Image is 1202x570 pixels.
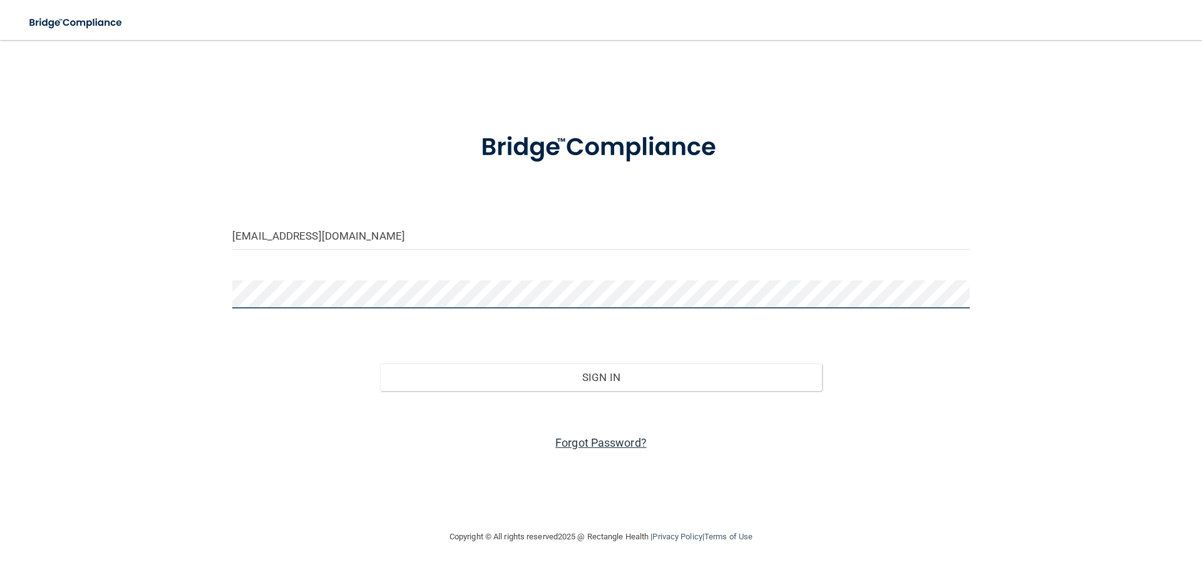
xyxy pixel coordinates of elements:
a: Terms of Use [704,532,753,541]
button: Sign In [380,364,823,391]
a: Privacy Policy [652,532,702,541]
img: bridge_compliance_login_screen.278c3ca4.svg [455,115,747,180]
img: bridge_compliance_login_screen.278c3ca4.svg [19,10,134,36]
input: Email [232,221,970,250]
div: Copyright © All rights reserved 2025 @ Rectangle Health | | [372,517,830,557]
a: Forgot Password? [555,436,647,449]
